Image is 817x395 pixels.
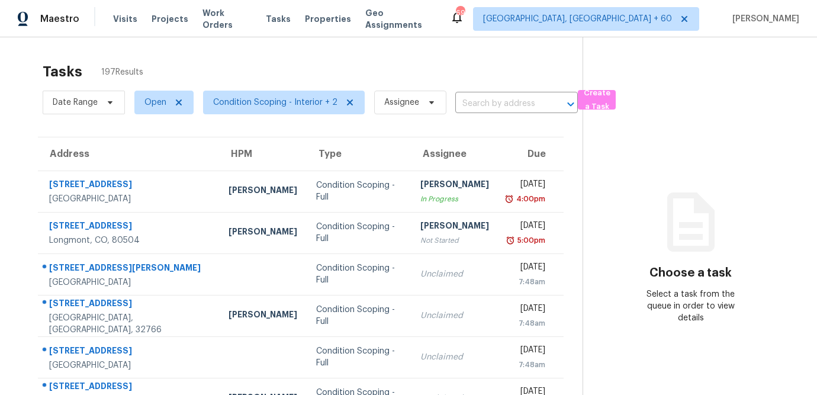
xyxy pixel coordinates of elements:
[420,351,489,363] div: Unclaimed
[504,193,514,205] img: Overdue Alarm Icon
[728,13,799,25] span: [PERSON_NAME]
[316,304,401,327] div: Condition Scoping - Full
[202,7,252,31] span: Work Orders
[420,235,489,246] div: Not Started
[49,359,210,371] div: [GEOGRAPHIC_DATA]
[49,262,210,277] div: [STREET_ADDRESS][PERSON_NAME]
[316,345,401,369] div: Condition Scoping - Full
[508,317,546,329] div: 7:48am
[305,13,351,25] span: Properties
[49,312,210,336] div: [GEOGRAPHIC_DATA], [GEOGRAPHIC_DATA], 32766
[514,193,545,205] div: 4:00pm
[40,13,79,25] span: Maestro
[483,13,672,25] span: [GEOGRAPHIC_DATA], [GEOGRAPHIC_DATA] + 60
[420,310,489,322] div: Unclaimed
[498,137,564,171] th: Due
[53,97,98,108] span: Date Range
[649,267,732,279] h3: Choose a task
[316,262,401,286] div: Condition Scoping - Full
[152,13,188,25] span: Projects
[515,235,545,246] div: 5:00pm
[578,90,616,110] button: Create a Task
[508,276,546,288] div: 7:48am
[365,7,436,31] span: Geo Assignments
[456,7,464,19] div: 697
[420,193,489,205] div: In Progress
[49,220,210,235] div: [STREET_ADDRESS]
[229,226,297,240] div: [PERSON_NAME]
[49,297,210,312] div: [STREET_ADDRESS]
[508,359,546,371] div: 7:48am
[144,97,166,108] span: Open
[49,345,210,359] div: [STREET_ADDRESS]
[213,97,337,108] span: Condition Scoping - Interior + 2
[637,288,744,324] div: Select a task from the queue in order to view details
[420,178,489,193] div: [PERSON_NAME]
[508,303,546,317] div: [DATE]
[101,66,143,78] span: 197 Results
[307,137,411,171] th: Type
[316,221,401,245] div: Condition Scoping - Full
[508,178,546,193] div: [DATE]
[411,137,498,171] th: Assignee
[229,184,297,199] div: [PERSON_NAME]
[508,220,546,235] div: [DATE]
[113,13,137,25] span: Visits
[49,235,210,246] div: Longmont, CO, 80504
[420,220,489,235] div: [PERSON_NAME]
[455,95,545,113] input: Search by address
[49,178,210,193] div: [STREET_ADDRESS]
[49,380,210,395] div: [STREET_ADDRESS]
[420,268,489,280] div: Unclaimed
[384,97,419,108] span: Assignee
[38,137,219,171] th: Address
[219,137,307,171] th: HPM
[562,96,579,113] button: Open
[506,235,515,246] img: Overdue Alarm Icon
[508,261,546,276] div: [DATE]
[43,66,82,78] h2: Tasks
[508,344,546,359] div: [DATE]
[229,309,297,323] div: [PERSON_NAME]
[49,277,210,288] div: [GEOGRAPHIC_DATA]
[316,179,401,203] div: Condition Scoping - Full
[49,193,210,205] div: [GEOGRAPHIC_DATA]
[584,86,610,114] span: Create a Task
[266,15,291,23] span: Tasks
